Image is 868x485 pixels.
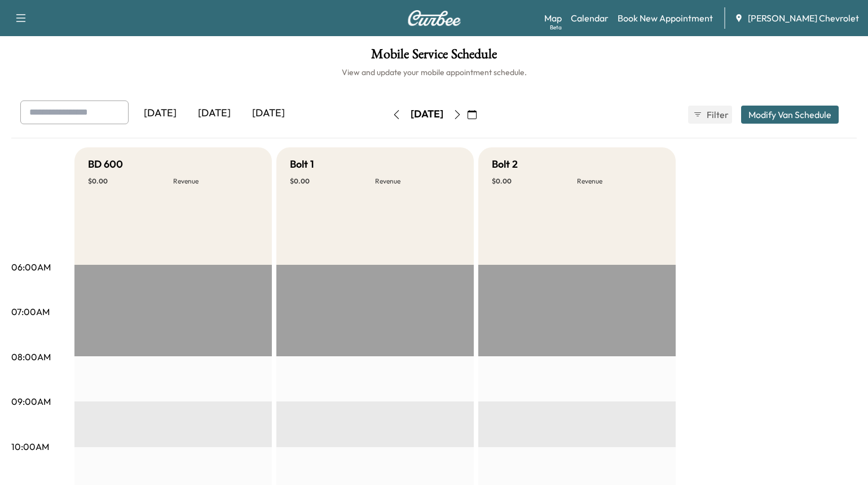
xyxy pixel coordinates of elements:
p: Revenue [577,177,662,186]
p: Revenue [375,177,460,186]
a: Calendar [571,11,609,25]
p: $ 0.00 [492,177,577,186]
div: [DATE] [241,101,296,126]
div: [DATE] [187,101,241,126]
div: [DATE] [411,107,443,121]
button: Filter [688,106,732,124]
p: 07:00AM [11,305,50,318]
button: Modify Van Schedule [741,106,839,124]
h1: Mobile Service Schedule [11,47,857,67]
p: $ 0.00 [290,177,375,186]
h6: View and update your mobile appointment schedule. [11,67,857,78]
a: Book New Appointment [618,11,713,25]
img: Curbee Logo [407,10,461,26]
p: Revenue [173,177,258,186]
div: [DATE] [133,101,187,126]
p: 08:00AM [11,350,51,364]
p: 09:00AM [11,395,51,408]
p: $ 0.00 [88,177,173,186]
h5: Bolt 1 [290,156,314,172]
p: 06:00AM [11,260,51,274]
a: MapBeta [544,11,562,25]
span: [PERSON_NAME] Chevrolet [748,11,859,25]
p: 10:00AM [11,440,49,453]
div: Beta [550,23,562,32]
h5: BD 600 [88,156,123,172]
h5: Bolt 2 [492,156,518,172]
span: Filter [707,108,727,121]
